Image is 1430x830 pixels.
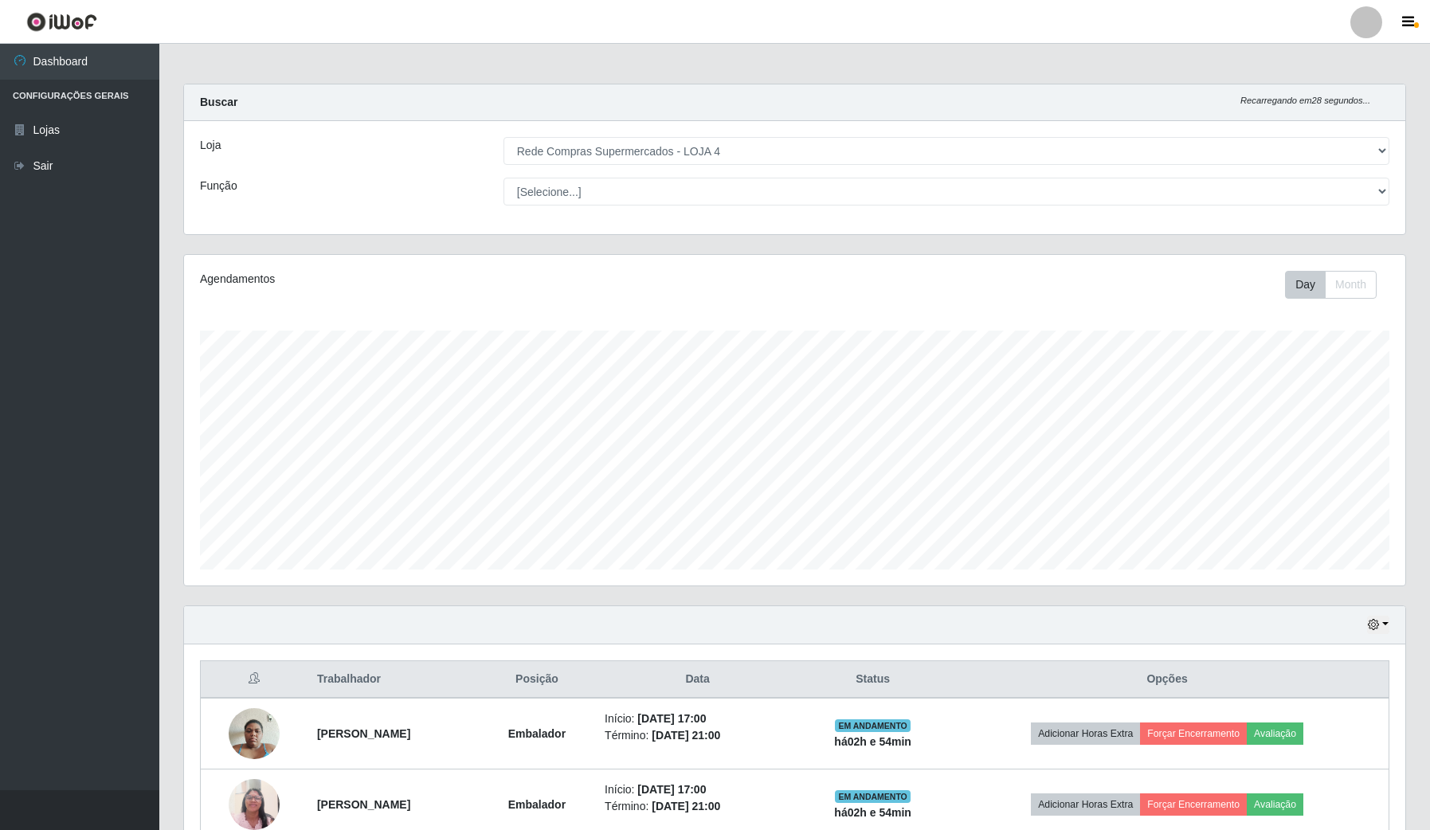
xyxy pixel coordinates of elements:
[1285,271,1377,299] div: First group
[834,806,911,819] strong: há 02 h e 54 min
[1247,722,1303,745] button: Avaliação
[1285,271,1389,299] div: Toolbar with button groups
[652,729,720,742] time: [DATE] 21:00
[605,711,790,727] li: Início:
[595,661,800,699] th: Data
[637,783,706,796] time: [DATE] 17:00
[637,712,706,725] time: [DATE] 17:00
[1247,793,1303,816] button: Avaliação
[317,798,410,811] strong: [PERSON_NAME]
[200,271,682,288] div: Agendamentos
[26,12,97,32] img: CoreUI Logo
[508,727,566,740] strong: Embalador
[317,727,410,740] strong: [PERSON_NAME]
[1240,96,1370,105] i: Recarregando em 28 segundos...
[1285,271,1326,299] button: Day
[200,96,237,108] strong: Buscar
[200,178,237,194] label: Função
[479,661,595,699] th: Posição
[835,719,911,732] span: EM ANDAMENTO
[652,800,720,812] time: [DATE] 21:00
[835,790,911,803] span: EM ANDAMENTO
[1140,722,1247,745] button: Forçar Encerramento
[200,137,221,154] label: Loja
[834,735,911,748] strong: há 02 h e 54 min
[605,781,790,798] li: Início:
[1031,793,1140,816] button: Adicionar Horas Extra
[1140,793,1247,816] button: Forçar Encerramento
[508,798,566,811] strong: Embalador
[308,661,479,699] th: Trabalhador
[229,699,280,767] img: 1731584937097.jpeg
[605,798,790,815] li: Término:
[1325,271,1377,299] button: Month
[605,727,790,744] li: Término:
[946,661,1389,699] th: Opções
[800,661,946,699] th: Status
[1031,722,1140,745] button: Adicionar Horas Extra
